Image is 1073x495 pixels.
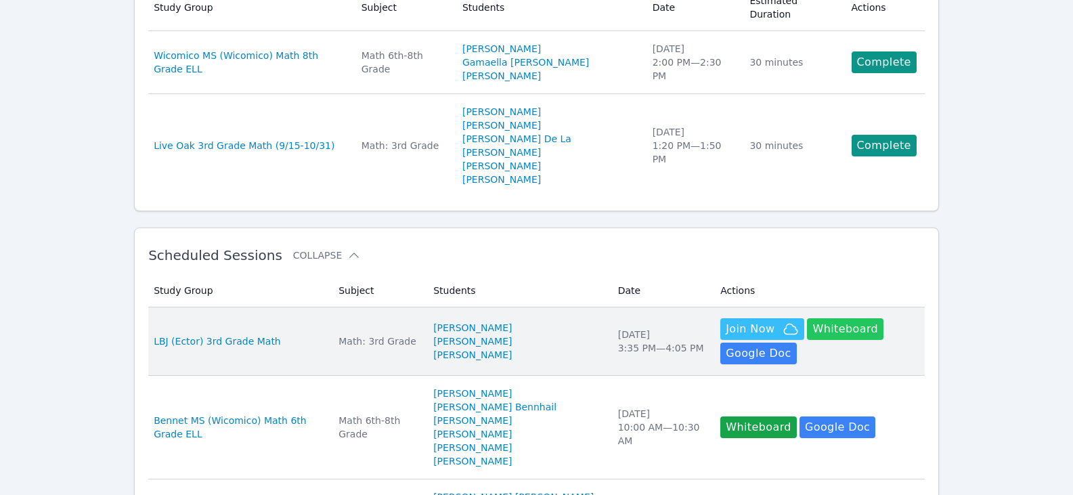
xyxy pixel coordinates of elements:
[462,159,541,173] a: [PERSON_NAME]
[807,318,883,340] button: Whiteboard
[726,321,774,337] span: Join Now
[154,139,334,152] a: Live Oak 3rd Grade Math (9/15-10/31)
[462,105,541,119] a: [PERSON_NAME]
[338,335,417,348] div: Math: 3rd Grade
[852,135,917,156] a: Complete
[433,387,512,400] a: [PERSON_NAME]
[425,274,610,307] th: Students
[362,49,446,76] div: Math 6th-8th Grade
[433,441,512,454] a: [PERSON_NAME]
[154,49,345,76] a: Wicomico MS (Wicomico) Math 8th Grade ELL
[462,56,589,69] a: Gamaella [PERSON_NAME]
[154,335,281,348] a: LBJ (Ector) 3rd Grade Math
[433,321,512,335] a: [PERSON_NAME]
[462,173,541,186] a: [PERSON_NAME]
[362,139,446,152] div: Math: 3rd Grade
[433,335,512,348] a: [PERSON_NAME]
[433,454,512,468] a: [PERSON_NAME]
[720,416,797,438] button: Whiteboard
[148,376,925,479] tr: Bennet MS (Wicomico) Math 6th Grade ELLMath 6th-8th Grade[PERSON_NAME][PERSON_NAME] Bennhail [PER...
[749,56,835,69] div: 30 minutes
[433,400,602,427] a: [PERSON_NAME] Bennhail [PERSON_NAME]
[462,119,541,132] a: [PERSON_NAME]
[712,274,925,307] th: Actions
[618,328,704,355] div: [DATE] 3:35 PM — 4:05 PM
[462,42,541,56] a: [PERSON_NAME]
[852,51,917,73] a: Complete
[148,247,282,263] span: Scheduled Sessions
[433,427,512,441] a: [PERSON_NAME]
[618,407,704,448] div: [DATE] 10:00 AM — 10:30 AM
[462,69,541,83] a: [PERSON_NAME]
[148,94,925,197] tr: Live Oak 3rd Grade Math (9/15-10/31)Math: 3rd Grade[PERSON_NAME][PERSON_NAME][PERSON_NAME] De La ...
[653,42,734,83] div: [DATE] 2:00 PM — 2:30 PM
[148,31,925,94] tr: Wicomico MS (Wicomico) Math 8th Grade ELLMath 6th-8th Grade[PERSON_NAME]Gamaella [PERSON_NAME][PE...
[338,414,417,441] div: Math 6th-8th Grade
[148,307,925,376] tr: LBJ (Ector) 3rd Grade MathMath: 3rd Grade[PERSON_NAME][PERSON_NAME][PERSON_NAME][DATE]3:35 PM—4:0...
[433,348,512,362] a: [PERSON_NAME]
[720,343,796,364] a: Google Doc
[293,249,361,262] button: Collapse
[749,139,835,152] div: 30 minutes
[462,132,636,159] a: [PERSON_NAME] De La [PERSON_NAME]
[653,125,734,166] div: [DATE] 1:20 PM — 1:50 PM
[330,274,425,307] th: Subject
[154,414,322,441] a: Bennet MS (Wicomico) Math 6th Grade ELL
[800,416,875,438] a: Google Doc
[148,274,330,307] th: Study Group
[720,318,804,340] button: Join Now
[610,274,712,307] th: Date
